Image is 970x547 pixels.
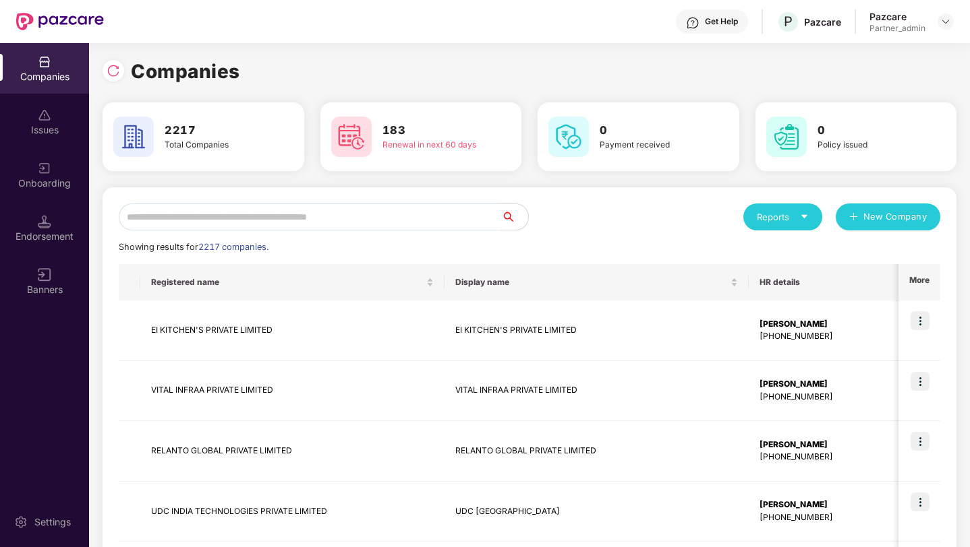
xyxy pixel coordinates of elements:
img: New Pazcare Logo [16,13,104,30]
td: VITAL INFRAA PRIVATE LIMITED [445,361,749,422]
td: RELANTO GLOBAL PRIVATE LIMITED [445,421,749,482]
span: Registered name [151,277,424,288]
div: Pazcare [869,10,925,23]
button: plusNew Company [836,203,940,230]
img: svg+xml;base64,PHN2ZyB4bWxucz0iaHR0cDovL3d3dy53My5vcmcvMjAwMC9zdmciIHdpZHRoPSI2MCIgaGVpZ2h0PSI2MC... [331,117,372,157]
div: Settings [30,515,75,529]
div: Partner_admin [869,23,925,34]
span: 2217 companies. [198,242,268,252]
h1: Companies [131,57,240,86]
span: search [501,212,528,222]
img: svg+xml;base64,PHN2ZyBpZD0iSGVscC0zMngzMiIgeG1sbnM9Imh0dHA6Ly93d3cudzMub3JnLzIwMDAvc3ZnIiB3aWR0aD... [686,16,700,30]
td: UDC INDIA TECHNOLOGIES PRIVATE LIMITED [140,482,445,542]
th: Display name [445,264,749,300]
div: [PERSON_NAME] [760,498,898,511]
div: [PHONE_NUMBER] [760,511,898,524]
td: EI KITCHEN'S PRIVATE LIMITED [140,300,445,361]
img: icon [911,311,930,330]
div: Get Help [705,16,738,27]
img: svg+xml;base64,PHN2ZyB3aWR0aD0iMTYiIGhlaWdodD0iMTYiIHZpZXdCb3g9IjAgMCAxNiAxNiIgZmlsbD0ibm9uZSIgeG... [38,268,51,282]
div: [PERSON_NAME] [760,439,898,451]
h3: 2217 [165,122,265,139]
img: svg+xml;base64,PHN2ZyBpZD0iUmVsb2FkLTMyeDMyIiB4bWxucz0iaHR0cDovL3d3dy53My5vcmcvMjAwMC9zdmciIHdpZH... [107,64,120,77]
img: icon [911,372,930,391]
h3: 183 [382,122,483,139]
td: VITAL INFRAA PRIVATE LIMITED [140,361,445,422]
img: svg+xml;base64,PHN2ZyB4bWxucz0iaHR0cDovL3d3dy53My5vcmcvMjAwMC9zdmciIHdpZHRoPSI2MCIgaGVpZ2h0PSI2MC... [113,117,154,157]
img: icon [911,432,930,451]
td: UDC [GEOGRAPHIC_DATA] [445,482,749,542]
th: HR details [749,264,909,300]
span: New Company [863,210,928,224]
img: svg+xml;base64,PHN2ZyB3aWR0aD0iMjAiIGhlaWdodD0iMjAiIHZpZXdCb3g9IjAgMCAyMCAyMCIgZmlsbD0ibm9uZSIgeG... [38,162,51,175]
div: Policy issued [818,139,918,152]
img: svg+xml;base64,PHN2ZyB4bWxucz0iaHR0cDovL3d3dy53My5vcmcvMjAwMC9zdmciIHdpZHRoPSI2MCIgaGVpZ2h0PSI2MC... [548,117,589,157]
img: svg+xml;base64,PHN2ZyB4bWxucz0iaHR0cDovL3d3dy53My5vcmcvMjAwMC9zdmciIHdpZHRoPSI2MCIgaGVpZ2h0PSI2MC... [766,117,807,157]
div: Pazcare [804,15,841,28]
td: EI KITCHEN'S PRIVATE LIMITED [445,300,749,361]
span: Display name [455,277,728,288]
td: RELANTO GLOBAL PRIVATE LIMITED [140,421,445,482]
div: [PHONE_NUMBER] [760,391,898,404]
img: svg+xml;base64,PHN2ZyBpZD0iU2V0dGluZy0yMHgyMCIgeG1sbnM9Imh0dHA6Ly93d3cudzMub3JnLzIwMDAvc3ZnIiB3aW... [14,515,28,529]
img: svg+xml;base64,PHN2ZyBpZD0iQ29tcGFuaWVzIiB4bWxucz0iaHR0cDovL3d3dy53My5vcmcvMjAwMC9zdmciIHdpZHRoPS... [38,55,51,69]
div: [PERSON_NAME] [760,318,898,331]
span: Showing results for [119,242,268,252]
h3: 0 [600,122,700,139]
span: caret-down [800,212,809,221]
th: Registered name [140,264,445,300]
div: [PERSON_NAME] [760,378,898,391]
div: Payment received [600,139,700,152]
div: [PHONE_NUMBER] [760,451,898,463]
img: icon [911,492,930,511]
img: svg+xml;base64,PHN2ZyBpZD0iSXNzdWVzX2Rpc2FibGVkIiB4bWxucz0iaHR0cDovL3d3dy53My5vcmcvMjAwMC9zdmciIH... [38,108,51,122]
th: More [898,264,940,300]
div: Reports [757,210,809,224]
div: Renewal in next 60 days [382,139,483,152]
span: P [784,13,793,30]
img: svg+xml;base64,PHN2ZyB3aWR0aD0iMTQuNSIgaGVpZ2h0PSIxNC41IiB2aWV3Qm94PSIwIDAgMTYgMTYiIGZpbGw9Im5vbm... [38,215,51,228]
button: search [501,203,529,230]
div: Total Companies [165,139,265,152]
div: [PHONE_NUMBER] [760,330,898,343]
img: svg+xml;base64,PHN2ZyBpZD0iRHJvcGRvd24tMzJ4MzIiIHhtbG5zPSJodHRwOi8vd3d3LnczLm9yZy8yMDAwL3N2ZyIgd2... [940,16,951,27]
h3: 0 [818,122,918,139]
span: plus [849,212,858,223]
